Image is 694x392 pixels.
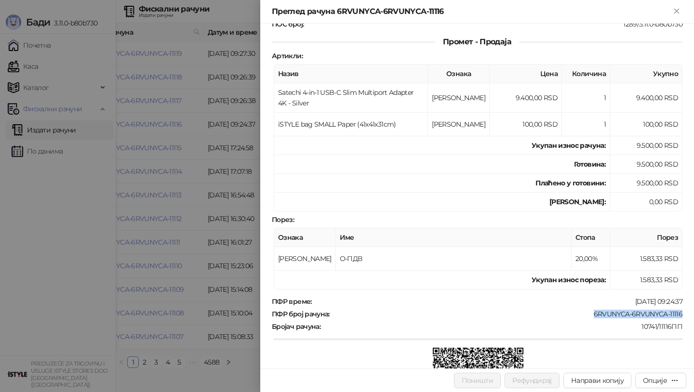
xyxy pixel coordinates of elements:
[562,83,610,113] td: 1
[274,65,428,83] th: Назив
[671,6,682,17] button: Close
[635,373,686,388] button: Опције
[562,113,610,136] td: 1
[454,373,501,388] button: Поништи
[532,275,606,284] strong: Укупан износ пореза:
[610,155,682,174] td: 9.500,00 RSD
[428,83,490,113] td: [PERSON_NAME]
[428,113,490,136] td: [PERSON_NAME]
[272,297,312,306] strong: ПФР време :
[643,376,667,385] div: Опције
[313,297,683,306] div: [DATE] 09:24:37
[610,174,682,193] td: 9.500,00 RSD
[562,65,610,83] th: Количина
[272,52,303,60] strong: Артикли :
[331,310,683,318] div: 6RVUNYCA-6RVUNYCA-11116
[274,83,428,113] td: Satechi 4-in-1 USB-C Slim Multiport Adapter 4K - Silver
[272,310,330,318] strong: ПФР број рачуна :
[428,65,490,83] th: Ознака
[336,228,572,247] th: Име
[272,20,304,28] strong: ПОС број :
[272,215,294,224] strong: Порез :
[321,322,683,331] div: 10741/11116ПП
[274,228,336,247] th: Ознака
[610,65,682,83] th: Укупно
[610,136,682,155] td: 9.500,00 RSD
[490,83,562,113] td: 9.400,00 RSD
[549,197,606,206] strong: [PERSON_NAME]:
[490,113,562,136] td: 100,00 RSD
[505,373,560,388] button: Рефундирај
[336,247,572,271] td: О-ПДВ
[435,37,519,46] span: Промет - Продаја
[572,228,610,247] th: Стопа
[574,160,606,169] strong: Готовина :
[610,247,682,271] td: 1.583,33 RSD
[610,271,682,289] td: 1.583,33 RSD
[535,179,606,187] strong: Плаћено у готовини:
[532,141,606,150] strong: Укупан износ рачуна :
[571,376,624,385] span: Направи копију
[305,20,683,28] div: 1289/3.11.0-b80b730
[272,6,671,17] div: Преглед рачуна 6RVUNYCA-6RVUNYCA-11116
[274,113,428,136] td: iSTYLE bag SMALL Paper (41x41x31cm)
[272,322,320,331] strong: Бројач рачуна :
[610,83,682,113] td: 9.400,00 RSD
[610,193,682,211] td: 0,00 RSD
[610,228,682,247] th: Порез
[490,65,562,83] th: Цена
[610,113,682,136] td: 100,00 RSD
[563,373,631,388] button: Направи копију
[572,247,610,271] td: 20,00%
[274,247,336,271] td: [PERSON_NAME]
